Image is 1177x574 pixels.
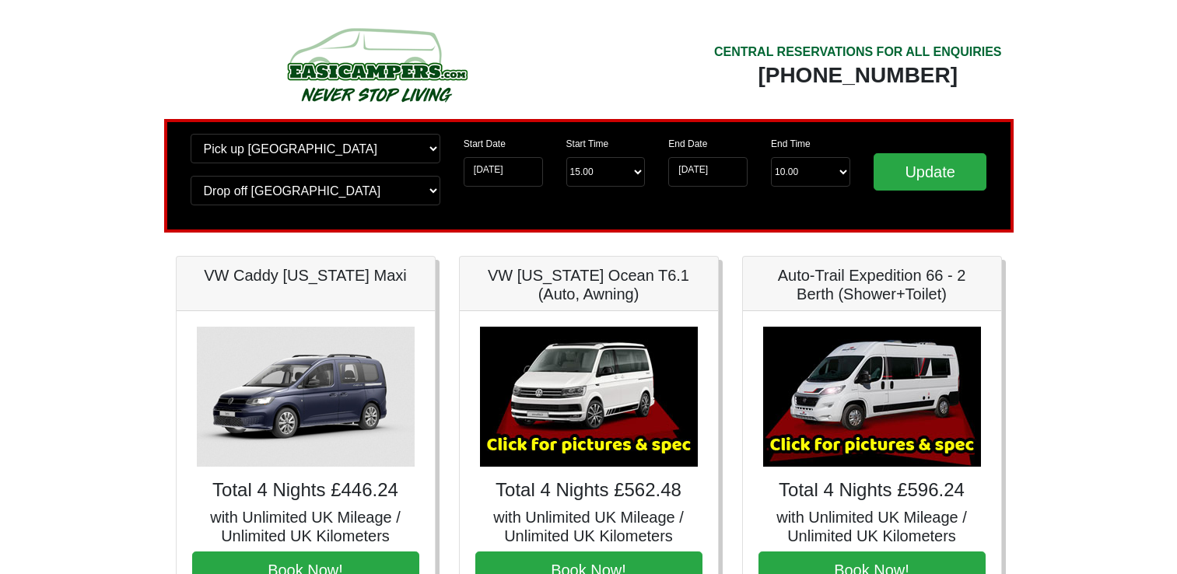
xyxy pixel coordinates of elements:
h5: VW [US_STATE] Ocean T6.1 (Auto, Awning) [475,266,702,303]
img: campers-checkout-logo.png [229,22,524,107]
div: CENTRAL RESERVATIONS FOR ALL ENQUIRIES [714,43,1002,61]
h5: VW Caddy [US_STATE] Maxi [192,266,419,285]
h4: Total 4 Nights £562.48 [475,479,702,502]
label: End Date [668,137,707,151]
input: Return Date [668,157,748,187]
img: VW Caddy California Maxi [197,327,415,467]
img: Auto-Trail Expedition 66 - 2 Berth (Shower+Toilet) [763,327,981,467]
h4: Total 4 Nights £596.24 [758,479,986,502]
label: Start Time [566,137,609,151]
h5: with Unlimited UK Mileage / Unlimited UK Kilometers [758,508,986,545]
h4: Total 4 Nights £446.24 [192,479,419,502]
input: Start Date [464,157,543,187]
h5: with Unlimited UK Mileage / Unlimited UK Kilometers [475,508,702,545]
label: End Time [771,137,811,151]
h5: with Unlimited UK Mileage / Unlimited UK Kilometers [192,508,419,545]
img: VW California Ocean T6.1 (Auto, Awning) [480,327,698,467]
h5: Auto-Trail Expedition 66 - 2 Berth (Shower+Toilet) [758,266,986,303]
input: Update [874,153,987,191]
div: [PHONE_NUMBER] [714,61,1002,89]
label: Start Date [464,137,506,151]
